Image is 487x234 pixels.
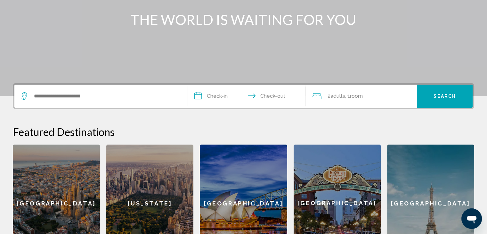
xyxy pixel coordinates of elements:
span: Adults [330,93,345,99]
span: Room [350,93,362,99]
h1: THE WORLD IS WAITING FOR YOU [124,11,364,28]
button: Travelers: 2 adults, 0 children [305,85,417,108]
iframe: Button to launch messaging window [461,208,482,229]
span: , 1 [345,92,362,101]
button: Check in and out dates [188,85,306,108]
h2: Featured Destinations [13,125,474,138]
button: Search [417,85,473,108]
div: Search widget [14,85,473,108]
span: Search [434,94,456,99]
span: 2 [327,92,345,101]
